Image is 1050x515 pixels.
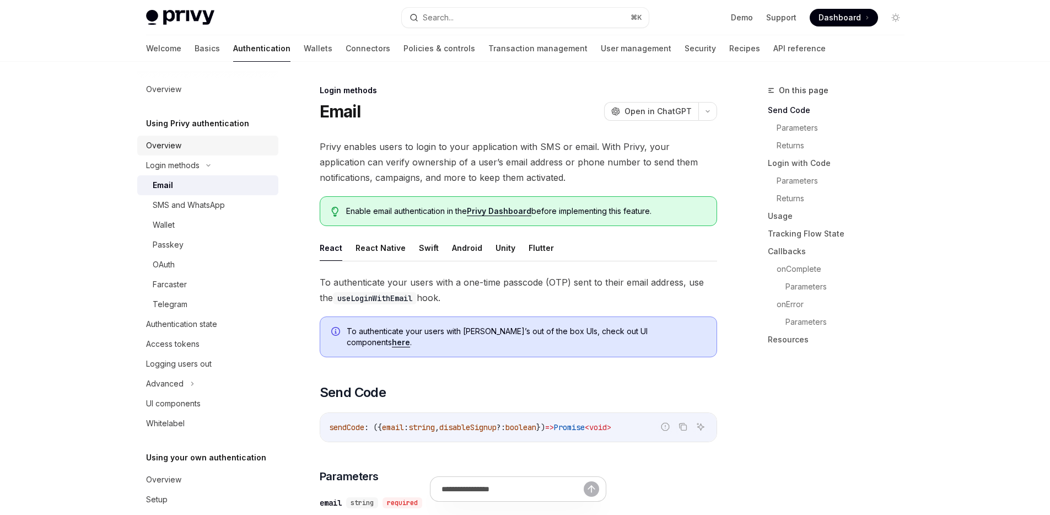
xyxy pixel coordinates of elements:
a: Tracking Flow State [768,225,913,243]
span: Send Code [320,384,386,401]
span: To authenticate your users with [PERSON_NAME]’s out of the box UIs, check out UI components . [347,326,706,348]
a: Support [766,12,796,23]
a: Telegram [137,294,278,314]
span: Open in ChatGPT [624,106,692,117]
div: Search... [423,11,454,24]
a: Setup [137,490,278,509]
span: => [545,422,554,432]
a: Resources [768,331,913,348]
span: string [408,422,435,432]
button: Ask AI [693,420,708,434]
span: Enable email authentication in the before implementing this feature. [346,206,705,217]
div: Logging users out [146,357,212,371]
code: useLoginWithEmail [333,292,417,304]
a: Overview [137,136,278,155]
button: React [320,235,342,261]
div: OAuth [153,258,175,271]
h1: Email [320,101,360,121]
a: Overview [137,470,278,490]
a: Returns [777,137,913,154]
button: Report incorrect code [658,420,672,434]
button: Copy the contents from the code block [676,420,690,434]
a: Basics [195,35,220,62]
span: ?: [497,422,505,432]
span: On this page [779,84,828,97]
h5: Using your own authentication [146,451,266,464]
a: Returns [777,190,913,207]
span: ⌘ K [631,13,642,22]
span: Parameters [320,469,379,484]
span: , [435,422,439,432]
a: Whitelabel [137,414,278,433]
a: Parameters [777,172,913,190]
a: Parameters [785,278,913,296]
a: Policies & controls [403,35,475,62]
span: < [585,422,589,432]
button: Unity [496,235,515,261]
div: Login methods [146,159,200,172]
a: OAuth [137,255,278,275]
span: Promise [554,422,585,432]
div: Authentication state [146,318,217,331]
span: To authenticate your users with a one-time passcode (OTP) sent to their email address, use the hook. [320,275,717,305]
div: Login methods [320,85,717,96]
span: : ({ [364,422,382,432]
a: UI components [137,394,278,414]
a: Privy Dashboard [467,206,531,216]
button: React Native [356,235,406,261]
div: Email [153,179,173,192]
a: Transaction management [488,35,588,62]
span: boolean [505,422,536,432]
div: Overview [146,473,181,486]
a: Recipes [729,35,760,62]
div: Setup [146,493,168,506]
button: Search...⌘K [402,8,649,28]
span: Dashboard [819,12,861,23]
div: Advanced [146,377,184,390]
a: Security [685,35,716,62]
button: Send message [584,481,599,497]
a: Overview [137,79,278,99]
a: API reference [773,35,826,62]
svg: Tip [331,207,339,217]
a: SMS and WhatsApp [137,195,278,215]
a: Login with Code [768,154,913,172]
span: disableSignup [439,422,497,432]
div: UI components [146,397,201,410]
div: Whitelabel [146,417,185,430]
a: Passkey [137,235,278,255]
h5: Using Privy authentication [146,117,249,130]
a: Access tokens [137,334,278,354]
button: Toggle dark mode [887,9,904,26]
a: onComplete [777,260,913,278]
button: Swift [419,235,439,261]
div: Overview [146,139,181,152]
a: Dashboard [810,9,878,26]
a: Authentication [233,35,290,62]
a: Welcome [146,35,181,62]
a: Connectors [346,35,390,62]
div: Telegram [153,298,187,311]
a: Send Code [768,101,913,119]
button: Open in ChatGPT [604,102,698,121]
a: Wallet [137,215,278,235]
a: Authentication state [137,314,278,334]
a: onError [777,296,913,313]
span: email [382,422,404,432]
a: Usage [768,207,913,225]
a: Parameters [785,313,913,331]
button: Android [452,235,482,261]
a: Wallets [304,35,332,62]
a: Logging users out [137,354,278,374]
a: Farcaster [137,275,278,294]
a: Demo [731,12,753,23]
div: Overview [146,83,181,96]
button: Flutter [529,235,554,261]
span: Privy enables users to login to your application with SMS or email. With Privy, your application ... [320,139,717,185]
svg: Info [331,327,342,338]
a: Email [137,175,278,195]
a: Callbacks [768,243,913,260]
div: Farcaster [153,278,187,291]
div: Wallet [153,218,175,232]
div: Access tokens [146,337,200,351]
